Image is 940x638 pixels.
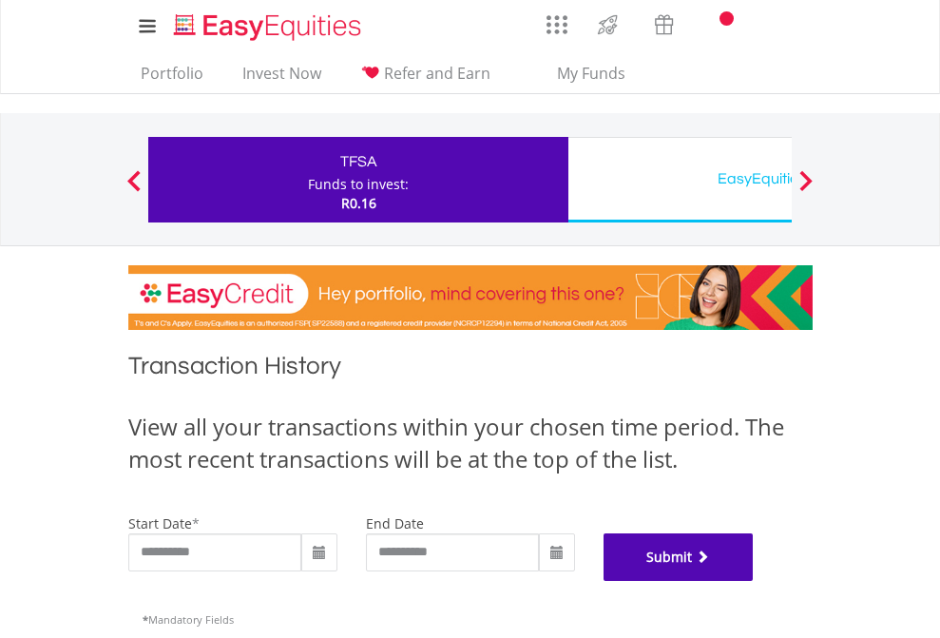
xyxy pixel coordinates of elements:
[547,14,567,35] img: grid-menu-icon.svg
[166,5,369,43] a: Home page
[143,612,234,627] span: Mandatory Fields
[604,533,754,581] button: Submit
[787,180,825,199] button: Next
[341,194,376,212] span: R0.16
[115,180,153,199] button: Previous
[592,10,623,40] img: thrive-v2.svg
[133,64,211,93] a: Portfolio
[636,5,692,40] a: Vouchers
[128,411,813,476] div: View all your transactions within your chosen time period. The most recent transactions will be a...
[128,514,192,532] label: start date
[170,11,369,43] img: EasyEquities_Logo.png
[128,349,813,392] h1: Transaction History
[160,148,557,175] div: TFSA
[308,175,409,194] div: Funds to invest:
[740,5,789,43] a: FAQ's and Support
[384,63,490,84] span: Refer and Earn
[648,10,680,40] img: vouchers-v2.svg
[128,265,813,330] img: EasyCredit Promotion Banner
[692,5,740,43] a: Notifications
[235,64,329,93] a: Invest Now
[529,61,654,86] span: My Funds
[366,514,424,532] label: end date
[534,5,580,35] a: AppsGrid
[353,64,498,93] a: Refer and Earn
[789,5,837,47] a: My Profile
